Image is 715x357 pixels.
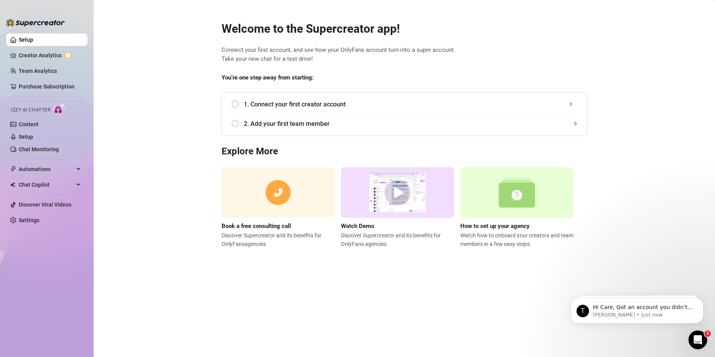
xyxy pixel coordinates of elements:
[222,167,335,218] img: consulting call
[568,102,573,106] span: collapsed
[573,121,578,126] span: collapsed
[341,167,454,218] img: supercreator demo
[222,231,335,248] span: Discover Supercreator and its benefits for OnlyFans agencies
[53,103,66,115] img: AI Chatter
[222,74,314,81] strong: You’re one step away from starting:
[341,231,454,248] span: Discover Supercreator and its benefits for OnlyFans agencies.
[231,95,578,114] div: 1. Connect your first creator account
[19,134,33,140] a: Setup
[19,121,39,127] a: Content
[222,46,587,64] span: Connect your first account, and see how your OnlyFans account turn into a super account. Take you...
[19,217,39,223] a: Settings
[19,37,33,43] a: Setup
[6,19,65,27] img: logo-BBDzfeDw.svg
[559,281,715,336] iframe: Intercom notifications message
[460,167,573,248] a: How to set up your agencyWatch how to onboard your creators and team members in a few easy steps.
[244,119,578,129] span: 2. Add your first team member
[460,167,573,218] img: setup agency guide
[222,21,587,36] h2: Welcome to the Supercreator app!
[222,223,291,230] strong: Book a free consulting call
[19,49,81,62] a: Creator Analytics exclamation-circle
[244,99,578,109] span: 1. Connect your first creator account
[19,68,57,74] a: Team Analytics
[19,80,81,93] a: Purchase Subscription
[19,178,74,191] span: Chat Copilot
[222,167,335,248] a: Book a free consulting callDiscover Supercreator and its benefits for OnlyFansagencies
[231,114,578,133] div: 2. Add your first team member
[11,106,50,114] span: Izzy AI Chatter
[460,223,530,230] strong: How to set up your agency
[341,167,454,248] a: Watch DemoDiscover Supercreator and its benefits for OnlyFans agencies.
[704,330,711,337] span: 2
[19,201,71,208] a: Discover Viral Videos
[19,146,59,152] a: Chat Monitoring
[341,223,374,230] strong: Watch Demo
[460,231,573,248] span: Watch how to onboard your creators and team members in a few easy steps.
[19,163,74,175] span: Automations
[688,330,707,349] iframe: Intercom live chat
[10,182,15,187] img: Chat Copilot
[10,166,16,172] span: thunderbolt
[222,145,587,158] h3: Explore More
